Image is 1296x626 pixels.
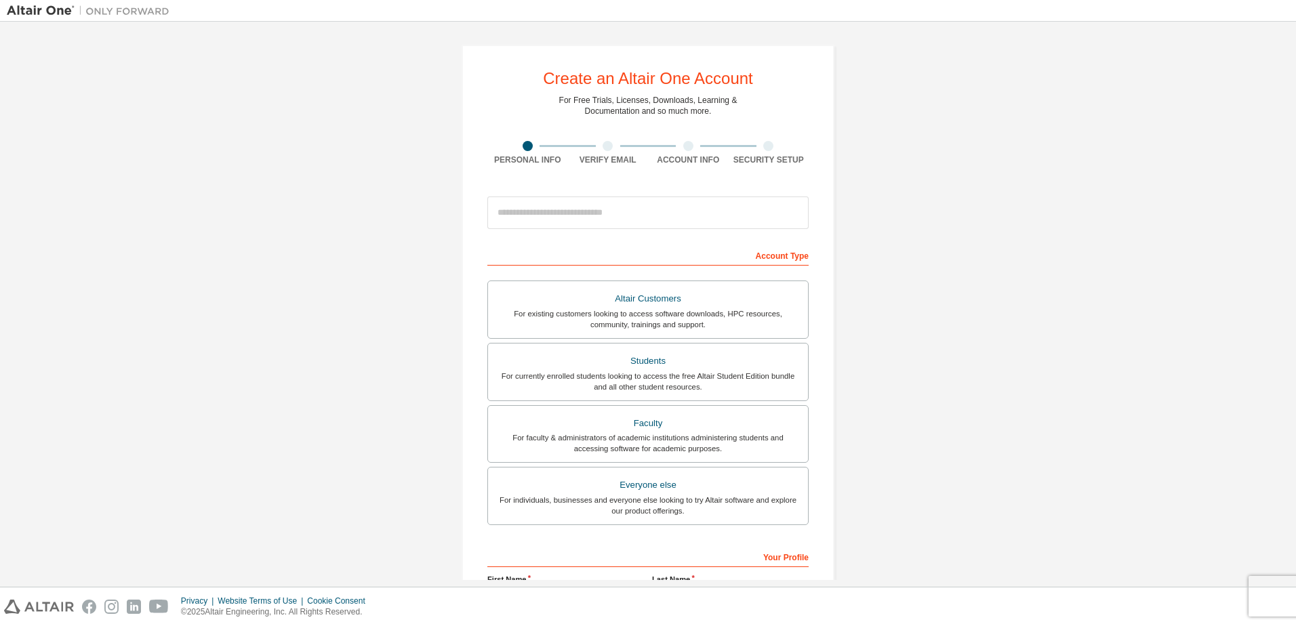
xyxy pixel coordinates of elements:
[487,545,809,567] div: Your Profile
[496,289,800,308] div: Altair Customers
[543,70,753,87] div: Create an Altair One Account
[104,600,119,614] img: instagram.svg
[127,600,141,614] img: linkedin.svg
[559,95,737,117] div: For Free Trials, Licenses, Downloads, Learning & Documentation and so much more.
[496,371,800,392] div: For currently enrolled students looking to access the free Altair Student Edition bundle and all ...
[4,600,74,614] img: altair_logo.svg
[307,596,373,606] div: Cookie Consent
[487,574,644,585] label: First Name
[729,154,809,165] div: Security Setup
[7,4,176,18] img: Altair One
[181,596,218,606] div: Privacy
[82,600,96,614] img: facebook.svg
[149,600,169,614] img: youtube.svg
[652,574,809,585] label: Last Name
[496,308,800,330] div: For existing customers looking to access software downloads, HPC resources, community, trainings ...
[648,154,729,165] div: Account Info
[496,432,800,454] div: For faculty & administrators of academic institutions administering students and accessing softwa...
[487,154,568,165] div: Personal Info
[496,352,800,371] div: Students
[181,606,373,618] p: © 2025 Altair Engineering, Inc. All Rights Reserved.
[496,414,800,433] div: Faculty
[568,154,649,165] div: Verify Email
[487,244,809,266] div: Account Type
[218,596,307,606] div: Website Terms of Use
[496,476,800,495] div: Everyone else
[496,495,800,516] div: For individuals, businesses and everyone else looking to try Altair software and explore our prod...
